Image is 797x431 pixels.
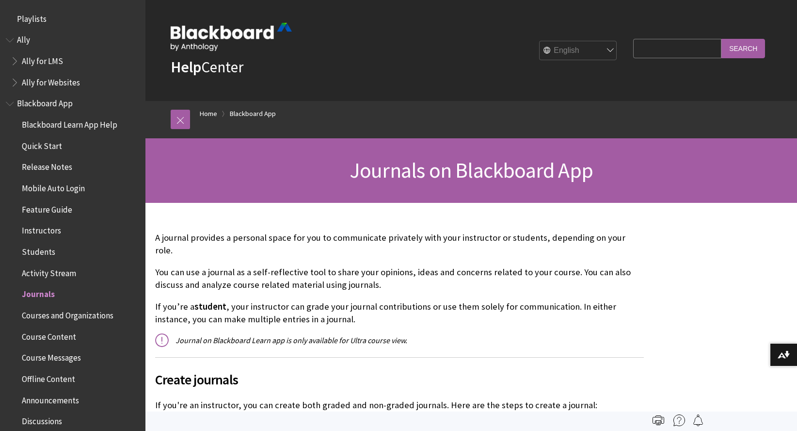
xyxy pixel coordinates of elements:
span: Course Messages [22,350,81,363]
span: Students [22,244,55,257]
span: Quick Start [22,138,62,151]
span: Ally [17,32,30,45]
p: If you’re a , your instructor can grade your journal contributions or use them solely for communi... [155,300,644,326]
span: Offline Content [22,371,75,384]
span: Create journals [155,369,644,390]
span: Journals on Blackboard App [350,157,593,183]
img: More help [673,414,685,426]
span: Blackboard Learn App Help [22,116,117,130]
span: You can use a journal as a self-reflective tool to share your opinions, ideas and concerns relate... [155,266,631,290]
span: Mobile Auto Login [22,180,85,193]
img: Follow this page [692,414,704,426]
span: Blackboard App [17,96,73,109]
span: Courses and Organizations [22,307,113,320]
span: Instructors [22,223,61,236]
span: Activity Stream [22,265,76,278]
img: Print [653,414,664,426]
span: Journals [22,286,55,299]
p: Journal on Blackboard Learn app is only available for Ultra course view. [155,335,644,346]
span: Course Content [22,329,76,342]
span: Discussions [22,413,62,426]
a: Blackboard App [230,108,276,120]
p: If you're an instructor, you can create both graded and non-graded journals. Here are the steps t... [155,399,644,412]
select: Site Language Selector [540,41,617,61]
span: student [194,301,226,312]
nav: Book outline for Anthology Ally Help [6,32,140,91]
input: Search [721,39,765,58]
span: Announcements [22,392,79,405]
strong: Help [171,57,201,77]
a: Home [200,108,217,120]
span: Release Notes [22,159,72,172]
a: HelpCenter [171,57,243,77]
span: Playlists [17,11,47,24]
nav: Book outline for Playlists [6,11,140,27]
img: Blackboard by Anthology [171,23,292,51]
span: Feature Guide [22,201,72,215]
p: A journal provides a personal space for you to communicate privately with your instructor or stud... [155,232,644,257]
span: Ally for Websites [22,74,80,87]
span: Ally for LMS [22,53,63,66]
